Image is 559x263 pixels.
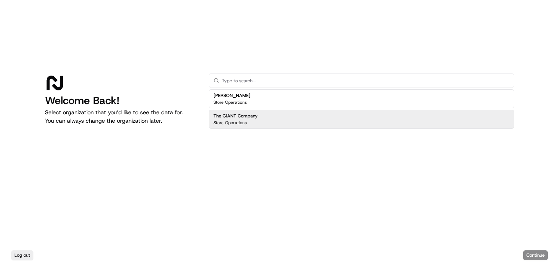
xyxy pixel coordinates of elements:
[11,250,33,260] button: Log out
[209,88,514,130] div: Suggestions
[213,120,247,126] p: Store Operations
[45,108,198,125] p: Select organization that you’d like to see the data for. You can always change the organization l...
[222,73,509,88] input: Type to search...
[213,100,247,105] p: Store Operations
[45,94,198,107] h1: Welcome Back!
[213,92,250,99] h2: [PERSON_NAME]
[213,113,258,119] h2: The GIANT Company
